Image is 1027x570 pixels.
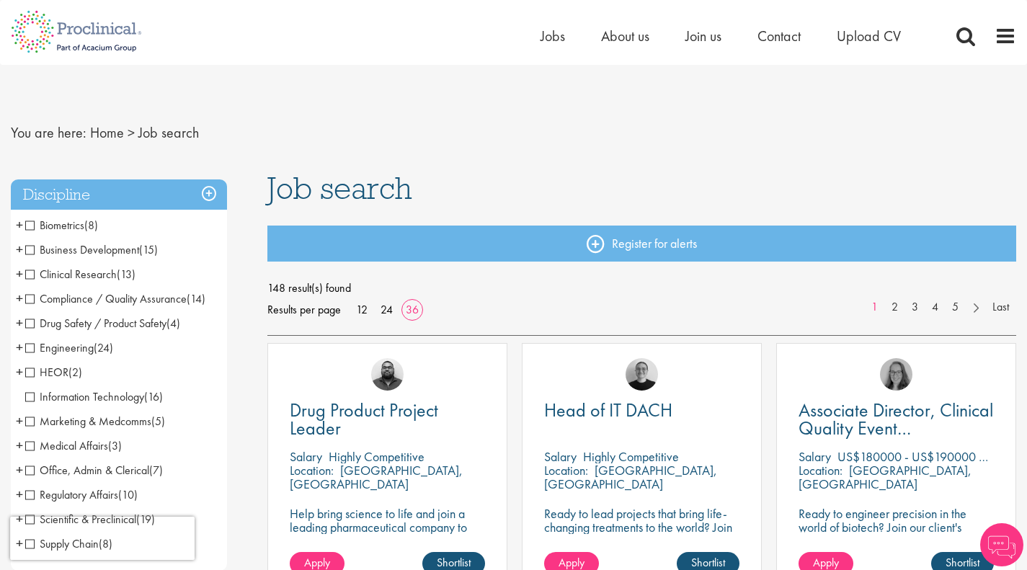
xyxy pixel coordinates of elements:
span: HEOR [25,365,68,380]
span: Associate Director, Clinical Quality Event Management (GCP) [799,398,993,458]
p: Highly Competitive [583,448,679,465]
span: Compliance / Quality Assurance [25,291,205,306]
a: Upload CV [837,27,901,45]
span: (16) [144,389,163,404]
span: + [16,263,23,285]
a: breadcrumb link [90,123,124,142]
span: Clinical Research [25,267,117,282]
img: Ashley Bennett [371,358,404,391]
span: + [16,435,23,456]
span: + [16,312,23,334]
span: (13) [117,267,135,282]
span: (10) [118,487,138,502]
span: Apply [304,555,330,570]
span: Medical Affairs [25,438,108,453]
span: Regulatory Affairs [25,487,138,502]
a: 5 [945,299,966,316]
span: + [16,361,23,383]
span: Apply [559,555,584,570]
iframe: reCAPTCHA [10,517,195,560]
a: 4 [925,299,946,316]
a: Contact [757,27,801,45]
img: Ingrid Aymes [880,358,912,391]
span: (2) [68,365,82,380]
span: Business Development [25,242,158,257]
span: 148 result(s) found [267,277,1016,299]
span: Scientific & Preclinical [25,512,136,527]
a: 3 [904,299,925,316]
span: > [128,123,135,142]
span: Salary [799,448,831,465]
a: About us [601,27,649,45]
a: 1 [864,299,885,316]
span: (14) [187,291,205,306]
span: + [16,239,23,260]
span: Office, Admin & Clerical [25,463,163,478]
span: Head of IT DACH [544,398,672,422]
p: Highly Competitive [329,448,424,465]
span: Office, Admin & Clerical [25,463,149,478]
a: Last [985,299,1016,316]
span: Biometrics [25,218,84,233]
span: + [16,410,23,432]
span: Drug Product Project Leader [290,398,438,440]
span: Join us [685,27,721,45]
a: 2 [884,299,905,316]
span: Results per page [267,299,341,321]
span: (7) [149,463,163,478]
span: Compliance / Quality Assurance [25,291,187,306]
span: Job search [267,169,412,208]
span: Apply [813,555,839,570]
span: Business Development [25,242,139,257]
span: (3) [108,438,122,453]
span: (8) [84,218,98,233]
a: 12 [351,302,373,317]
span: + [16,288,23,309]
a: 24 [375,302,398,317]
span: + [16,484,23,505]
span: + [16,508,23,530]
p: [GEOGRAPHIC_DATA], [GEOGRAPHIC_DATA] [290,462,463,492]
span: + [16,214,23,236]
span: (4) [166,316,180,331]
span: Job search [138,123,199,142]
img: Chatbot [980,523,1023,566]
span: (5) [151,414,165,429]
span: Biometrics [25,218,98,233]
a: Head of IT DACH [544,401,739,419]
span: + [16,337,23,358]
a: 36 [401,302,424,317]
span: (15) [139,242,158,257]
span: (19) [136,512,155,527]
a: Register for alerts [267,226,1016,262]
span: Drug Safety / Product Safety [25,316,180,331]
span: Salary [290,448,322,465]
span: (24) [94,340,113,355]
span: Regulatory Affairs [25,487,118,502]
a: Associate Director, Clinical Quality Event Management (GCP) [799,401,994,437]
span: Marketing & Medcomms [25,414,165,429]
span: Drug Safety / Product Safety [25,316,166,331]
span: You are here: [11,123,86,142]
span: Information Technology [25,389,144,404]
span: Engineering [25,340,113,355]
span: Marketing & Medcomms [25,414,151,429]
span: Location: [544,462,588,478]
img: Emma Pretorious [626,358,658,391]
span: Medical Affairs [25,438,122,453]
span: Engineering [25,340,94,355]
span: Clinical Research [25,267,135,282]
p: [GEOGRAPHIC_DATA], [GEOGRAPHIC_DATA] [799,462,972,492]
a: Jobs [541,27,565,45]
span: + [16,459,23,481]
h3: Discipline [11,179,227,210]
p: [GEOGRAPHIC_DATA], [GEOGRAPHIC_DATA] [544,462,717,492]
